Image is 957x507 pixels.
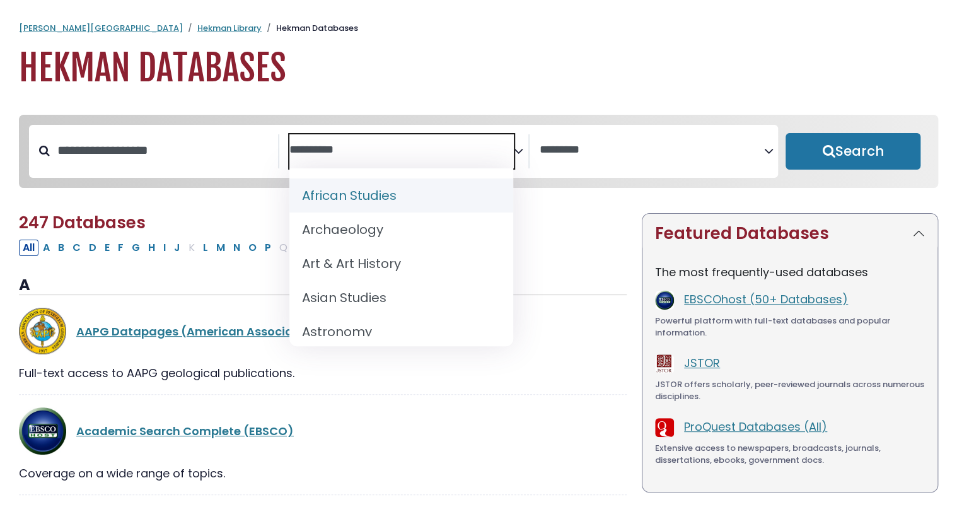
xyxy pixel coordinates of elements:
a: AAPG Datapages (American Association of Petroleum Geologists) [76,323,467,339]
button: Filter Results M [212,240,229,256]
button: Filter Results D [85,240,100,256]
li: Art & Art History [289,247,514,281]
a: ProQuest Databases (All) [684,419,827,434]
button: Filter Results A [39,240,54,256]
button: Filter Results L [199,240,212,256]
a: EBSCOhost (50+ Databases) [684,291,848,307]
a: [PERSON_NAME][GEOGRAPHIC_DATA] [19,22,183,34]
button: Filter Results B [54,240,68,256]
button: All [19,240,38,256]
button: Filter Results N [229,240,244,256]
li: Archaeology [289,213,514,247]
span: 247 Databases [19,211,146,234]
button: Filter Results F [114,240,127,256]
textarea: Search [540,144,764,157]
a: Hekman Library [197,22,262,34]
li: Astronomy [289,315,514,349]
button: Filter Results C [69,240,84,256]
div: Coverage on a wide range of topics. [19,465,627,482]
li: Hekman Databases [262,22,358,35]
div: JSTOR offers scholarly, peer-reviewed journals across numerous disciplines. [655,378,925,403]
input: Search database by title or keyword [50,140,278,161]
button: Filter Results P [261,240,275,256]
button: Filter Results J [170,240,184,256]
li: African Studies [289,178,514,213]
h3: A [19,276,627,295]
button: Featured Databases [642,214,937,253]
div: Powerful platform with full-text databases and popular information. [655,315,925,339]
h1: Hekman Databases [19,47,938,90]
a: Academic Search Complete (EBSCO) [76,423,294,439]
p: The most frequently-used databases [655,264,925,281]
a: JSTOR [684,355,720,371]
button: Filter Results G [128,240,144,256]
nav: Search filters [19,115,938,188]
div: Full-text access to AAPG geological publications. [19,364,627,382]
button: Filter Results I [159,240,170,256]
button: Submit for Search Results [786,133,920,170]
nav: breadcrumb [19,22,938,35]
div: Alpha-list to filter by first letter of database name [19,239,444,255]
textarea: Search [289,144,514,157]
button: Filter Results O [245,240,260,256]
li: Asian Studies [289,281,514,315]
div: Extensive access to newspapers, broadcasts, journals, dissertations, ebooks, government docs. [655,442,925,467]
button: Filter Results E [101,240,113,256]
button: Filter Results H [144,240,159,256]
